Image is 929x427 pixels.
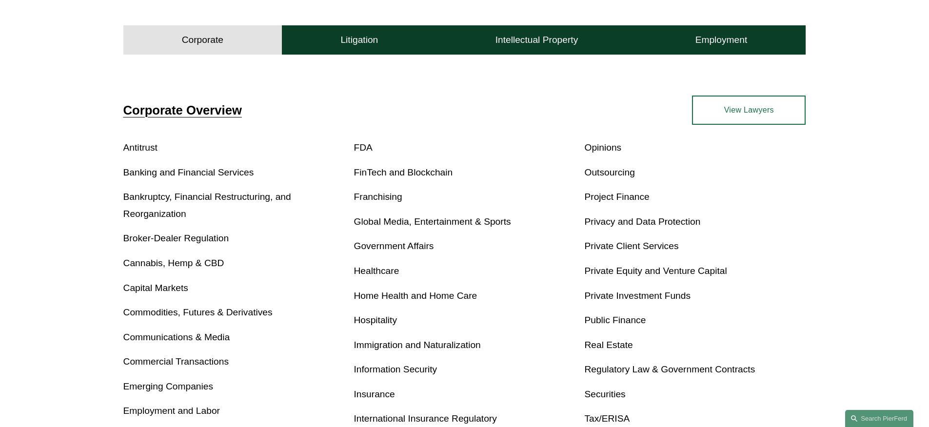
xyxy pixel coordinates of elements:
[123,103,242,117] a: Corporate Overview
[123,381,214,391] a: Emerging Companies
[354,340,481,350] a: Immigration and Naturalization
[584,315,646,325] a: Public Finance
[354,266,399,276] a: Healthcare
[123,406,220,416] a: Employment and Labor
[123,356,229,367] a: Commercial Transactions
[123,142,158,153] a: Antitrust
[845,410,913,427] a: Search this site
[354,142,373,153] a: FDA
[584,389,625,399] a: Securities
[584,192,649,202] a: Project Finance
[584,266,727,276] a: Private Equity and Venture Capital
[584,340,633,350] a: Real Estate
[354,241,434,251] a: Government Affairs
[354,216,511,227] a: Global Media, Entertainment & Sports
[584,216,700,227] a: Privacy and Data Protection
[123,283,188,293] a: Capital Markets
[584,142,621,153] a: Opinions
[354,413,497,424] a: International Insurance Regulatory
[123,332,230,342] a: Communications & Media
[354,389,395,399] a: Insurance
[692,96,806,125] a: View Lawyers
[584,413,630,424] a: Tax/ERISA
[354,192,402,202] a: Franchising
[584,364,755,374] a: Regulatory Law & Government Contracts
[340,34,378,46] h4: Litigation
[495,34,578,46] h4: Intellectual Property
[354,364,437,374] a: Information Security
[182,34,223,46] h4: Corporate
[695,34,748,46] h4: Employment
[123,307,273,317] a: Commodities, Futures & Derivatives
[123,192,291,219] a: Bankruptcy, Financial Restructuring, and Reorganization
[354,291,477,301] a: Home Health and Home Care
[123,167,254,177] a: Banking and Financial Services
[354,315,397,325] a: Hospitality
[584,241,678,251] a: Private Client Services
[584,291,691,301] a: Private Investment Funds
[584,167,634,177] a: Outsourcing
[354,167,453,177] a: FinTech and Blockchain
[123,233,229,243] a: Broker-Dealer Regulation
[123,258,224,268] a: Cannabis, Hemp & CBD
